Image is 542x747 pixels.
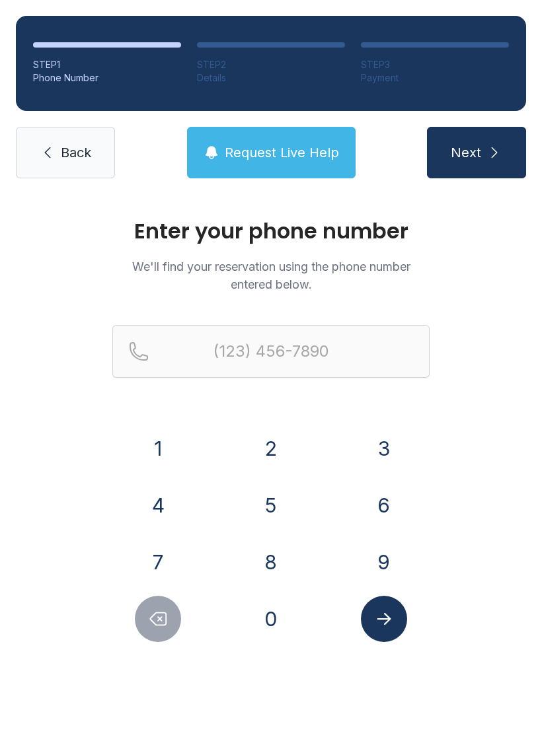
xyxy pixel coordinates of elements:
[135,596,181,642] button: Delete number
[248,539,294,585] button: 8
[248,425,294,472] button: 2
[112,258,430,293] p: We'll find your reservation using the phone number entered below.
[361,539,407,585] button: 9
[112,221,430,242] h1: Enter your phone number
[451,143,481,162] span: Next
[135,539,181,585] button: 7
[135,482,181,528] button: 4
[361,482,407,528] button: 6
[225,143,339,162] span: Request Live Help
[361,58,509,71] div: STEP 3
[197,71,345,85] div: Details
[361,425,407,472] button: 3
[33,71,181,85] div: Phone Number
[248,596,294,642] button: 0
[361,71,509,85] div: Payment
[61,143,91,162] span: Back
[361,596,407,642] button: Submit lookup form
[135,425,181,472] button: 1
[248,482,294,528] button: 5
[112,325,430,378] input: Reservation phone number
[197,58,345,71] div: STEP 2
[33,58,181,71] div: STEP 1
